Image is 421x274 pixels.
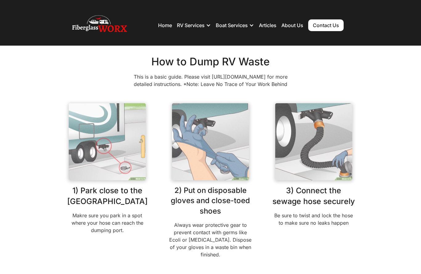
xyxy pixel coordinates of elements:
h3: 2) Put on disposable gloves and close-toed shoes [169,185,252,216]
p: Makre sure you park in a spot where your hose can reach the dumping port. [66,212,149,234]
a: About Us [281,22,303,28]
img: A customer connecting the sewage hose securely. [275,103,352,180]
img: An RV parked close to the dump station. [69,103,146,180]
div: RV Services [177,16,211,35]
a: Contact Us [308,19,344,31]
h3: 3) Connect the sewage hose securely [272,185,355,207]
a: Home [158,22,172,28]
div: Boat Services [216,22,248,28]
p: Always wear protective gear to prevent contact with germs like Ecoli or [MEDICAL_DATA]. Dispose o... [169,221,252,258]
div: RV Services [177,22,205,28]
div: Boat Services [216,16,254,35]
p: Be sure to twist and lock the hose to make sure no leaks happen [272,212,355,227]
a: Articles [259,22,276,28]
h2: How to Dump RV Waste [66,55,355,68]
img: A customer using the dump station is putting on gloves before using the equipment. [172,103,249,180]
h3: 1) Park close to the [GEOGRAPHIC_DATA] [66,185,149,207]
p: This is a basic guide. Please visit [URL][DOMAIN_NAME] for more detailed instructions. *Note: Lea... [126,73,295,88]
